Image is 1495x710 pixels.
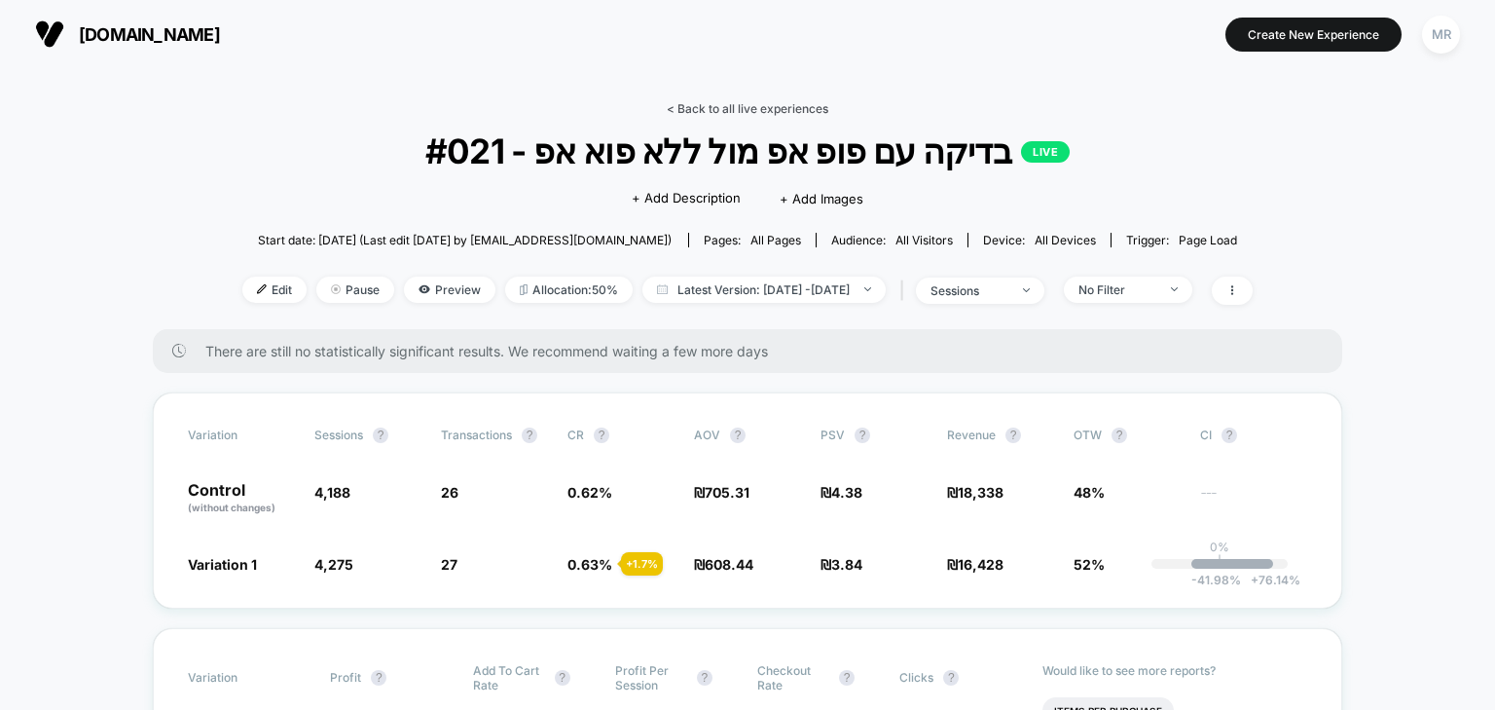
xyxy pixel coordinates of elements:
span: Variation 1 [188,556,257,573]
span: + [1251,573,1258,587]
button: ? [730,428,746,443]
span: 52% [1074,556,1105,573]
button: ? [555,670,570,686]
div: Audience: [831,233,953,247]
img: end [1171,287,1178,291]
button: ? [943,670,959,686]
button: ? [1222,428,1237,443]
p: Control [188,482,295,515]
span: 0.62 % [567,484,612,501]
span: Variation [188,428,295,443]
span: #021 - בדיקה עם פופ אפ מול ללא פוא אפ [293,131,1202,171]
button: ? [839,670,855,686]
span: Checkout Rate [757,663,829,692]
span: 76.14 % [1241,573,1300,587]
button: ? [522,428,537,443]
span: 27 [441,556,457,573]
span: Start date: [DATE] (Last edit [DATE] by [EMAIL_ADDRESS][DOMAIN_NAME]) [258,233,672,247]
p: 0% [1210,540,1229,554]
span: | [895,277,916,305]
button: ? [594,428,609,443]
img: edit [257,284,267,294]
span: ₪ [947,484,1003,501]
div: Trigger: [1126,233,1237,247]
span: 608.44 [705,556,753,573]
span: AOV [694,428,720,442]
img: end [331,284,341,294]
span: OTW [1074,428,1181,443]
span: CI [1200,428,1307,443]
img: end [1023,288,1030,292]
div: No Filter [1078,282,1156,297]
div: + 1.7 % [621,552,663,576]
span: Clicks [899,670,933,685]
p: Would like to see more reports? [1042,663,1308,678]
img: Visually logo [35,19,64,49]
div: sessions [930,283,1008,298]
img: end [864,287,871,291]
span: Sessions [314,428,363,442]
div: MR [1422,16,1460,54]
button: ? [373,428,388,443]
button: ? [697,670,712,686]
button: [DOMAIN_NAME] [29,19,226,50]
span: + Add Description [632,189,741,208]
span: Variation [188,663,295,692]
p: | [1218,554,1222,569]
span: + Add Images [780,191,863,206]
button: MR [1416,15,1466,55]
span: 16,428 [958,556,1003,573]
span: 3.84 [831,556,862,573]
span: Device: [967,233,1111,247]
span: 4,188 [314,484,350,501]
span: Profit Per Session [615,663,687,692]
button: ? [855,428,870,443]
span: (without changes) [188,502,275,513]
span: ₪ [820,484,862,501]
button: Create New Experience [1225,18,1402,52]
span: [DOMAIN_NAME] [79,24,220,45]
span: 0.63 % [567,556,612,573]
span: 26 [441,484,458,501]
span: ₪ [947,556,1003,573]
span: 4.38 [831,484,862,501]
button: ? [1112,428,1127,443]
span: -41.98 % [1191,573,1241,587]
span: CR [567,428,584,442]
span: 48% [1074,484,1105,501]
button: ? [371,670,386,686]
span: Edit [242,277,307,303]
div: Pages: [704,233,801,247]
span: --- [1200,487,1307,515]
span: ₪ [820,556,862,573]
a: < Back to all live experiences [667,101,828,116]
span: 18,338 [958,484,1003,501]
span: all devices [1035,233,1096,247]
span: Pause [316,277,394,303]
span: Add To Cart Rate [473,663,545,692]
span: Transactions [441,428,512,442]
span: Latest Version: [DATE] - [DATE] [642,277,886,303]
span: Preview [404,277,495,303]
img: calendar [657,284,668,294]
p: LIVE [1021,141,1070,163]
span: ₪ [694,556,753,573]
span: 705.31 [705,484,749,501]
span: ₪ [694,484,749,501]
span: Profit [330,670,361,685]
span: Revenue [947,428,996,442]
span: all pages [750,233,801,247]
img: rebalance [520,284,528,295]
span: Page Load [1179,233,1237,247]
span: Allocation: 50% [505,277,633,303]
span: PSV [820,428,845,442]
span: There are still no statistically significant results. We recommend waiting a few more days [205,343,1303,359]
button: ? [1005,428,1021,443]
span: 4,275 [314,556,353,573]
span: All Visitors [895,233,953,247]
